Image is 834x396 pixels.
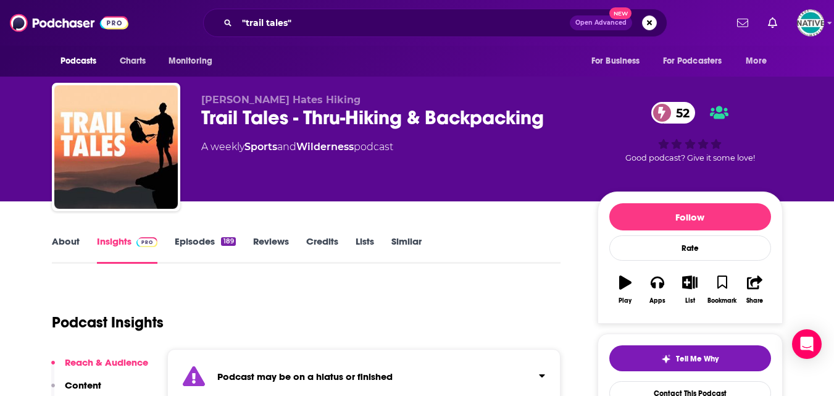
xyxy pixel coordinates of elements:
img: Podchaser - Follow, Share and Rate Podcasts [10,11,128,35]
img: Trail Tales - Thru-Hiking & Backpacking [54,85,178,209]
span: For Podcasters [663,53,722,70]
span: For Business [591,53,640,70]
button: open menu [160,49,228,73]
div: 52Good podcast? Give it some love! [598,94,783,171]
button: Reach & Audience [51,356,148,379]
button: open menu [655,49,740,73]
a: Charts [112,49,154,73]
strong: Podcast may be on a hiatus or finished [217,371,393,382]
div: List [685,297,695,305]
p: Reach & Audience [65,356,148,368]
a: InsightsPodchaser Pro [97,235,158,264]
div: Search podcasts, credits, & more... [203,9,667,37]
span: Tell Me Why [676,354,719,364]
span: New [609,7,632,19]
button: Open AdvancedNew [570,15,632,30]
input: Search podcasts, credits, & more... [237,13,570,33]
button: List [673,268,706,312]
span: Good podcast? Give it some love! [625,153,755,162]
img: tell me why sparkle [661,354,671,364]
span: Open Advanced [575,20,627,26]
span: 52 [664,102,696,124]
a: Similar [391,235,422,264]
button: open menu [52,49,113,73]
a: Show notifications dropdown [763,12,782,33]
button: Play [609,268,641,312]
span: Monitoring [169,53,212,70]
a: About [52,235,80,264]
button: open menu [583,49,656,73]
div: Share [746,297,763,305]
div: A weekly podcast [201,140,393,154]
a: Lists [356,235,374,264]
div: Bookmark [707,297,736,305]
a: Credits [306,235,338,264]
img: User Profile [797,9,824,36]
a: 52 [651,102,696,124]
img: Podchaser Pro [136,237,158,247]
button: Show profile menu [797,9,824,36]
button: open menu [737,49,782,73]
span: and [277,141,296,153]
span: Charts [120,53,146,70]
div: Open Intercom Messenger [792,329,822,359]
button: Follow [609,203,771,230]
button: tell me why sparkleTell Me Why [609,345,771,371]
a: Reviews [253,235,289,264]
span: More [746,53,767,70]
a: Wilderness [296,141,354,153]
span: [PERSON_NAME] Hates Hiking [201,94,361,106]
a: Episodes189 [175,235,235,264]
button: Apps [641,268,673,312]
p: Content [65,379,101,391]
span: Podcasts [60,53,97,70]
div: Play [619,297,632,305]
a: Sports [244,141,277,153]
button: Bookmark [706,268,738,312]
div: Rate [609,235,771,261]
a: Show notifications dropdown [732,12,753,33]
h1: Podcast Insights [52,313,164,332]
div: 189 [221,237,235,246]
button: Share [738,268,770,312]
div: Apps [649,297,665,305]
span: Logged in as truenativemedia [797,9,824,36]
